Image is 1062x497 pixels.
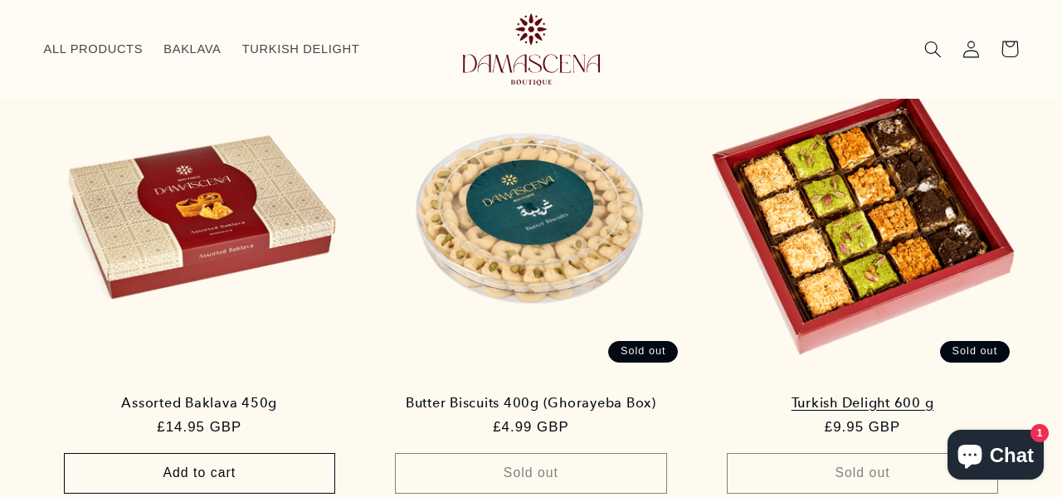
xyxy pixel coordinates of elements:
a: BAKLAVA [153,31,231,67]
a: Turkish Delight 600 g [724,395,1001,412]
img: Damascena Boutique [463,13,600,85]
a: TURKISH DELIGHT [231,31,370,67]
a: Assorted Baklava 450g [61,395,339,412]
span: TURKISH DELIGHT [242,41,360,57]
a: Butter Biscuits 400g (Ghorayeba Box) [392,395,670,412]
button: Sold out [395,453,666,494]
button: Add to cart [64,453,335,494]
a: Damascena Boutique [433,7,629,91]
span: ALL PRODUCTS [44,41,144,57]
summary: Search [914,30,952,68]
inbox-online-store-chat: Shopify online store chat [943,430,1049,484]
a: ALL PRODUCTS [33,31,153,67]
span: BAKLAVA [163,41,221,57]
button: Sold out [727,453,998,494]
